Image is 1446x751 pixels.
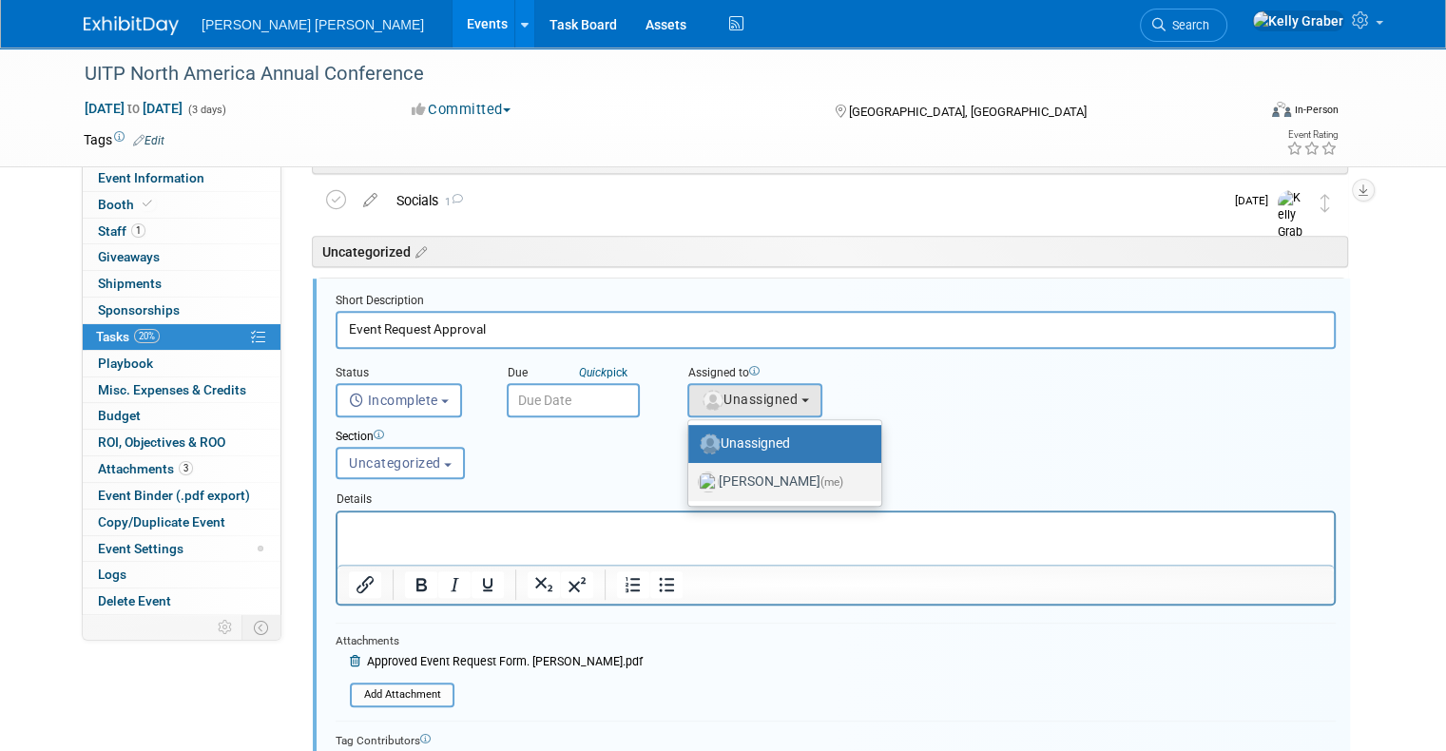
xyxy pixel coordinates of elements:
button: Committed [405,100,518,120]
div: Uncategorized [312,236,1348,267]
iframe: Rich Text Area [337,512,1334,565]
a: Quickpick [575,365,631,380]
span: Unassigned [701,392,798,407]
span: Tasks [96,329,160,344]
span: Sponsorships [98,302,180,318]
label: Unassigned [698,429,862,459]
span: [DATE] [DATE] [84,100,183,117]
span: Approved Event Request Form. [PERSON_NAME].pdf [367,655,643,668]
a: Staff1 [83,219,280,244]
span: 1 [131,223,145,238]
a: Budget [83,403,280,429]
span: Budget [98,408,141,423]
span: Search [1166,18,1209,32]
span: Attachments [98,461,193,476]
span: (me) [820,475,843,489]
button: Bold [405,571,437,598]
a: Booth [83,192,280,218]
span: Playbook [98,356,153,371]
div: In-Person [1294,103,1339,117]
div: Assigned to [687,365,916,383]
a: Tasks20% [83,324,280,350]
span: Shipments [98,276,162,291]
div: Due [507,365,659,383]
img: Unassigned-User-Icon.png [700,433,721,454]
span: Copy/Duplicate Event [98,514,225,530]
div: Socials [387,184,1224,217]
span: Modified Layout [258,546,263,551]
a: Edit [133,134,164,147]
a: Event Information [83,165,280,191]
span: Incomplete [349,393,438,408]
div: Details [336,483,1336,510]
span: 20% [134,329,160,343]
span: Uncategorized [349,455,441,471]
div: UITP North America Annual Conference [78,57,1232,91]
button: Underline [472,571,504,598]
a: Giveaways [83,244,280,270]
td: Personalize Event Tab Strip [209,615,242,640]
span: Event Settings [98,541,183,556]
button: Numbered list [617,571,649,598]
span: 3 [179,461,193,475]
a: Logs [83,562,280,587]
a: edit [354,192,387,209]
button: Italic [438,571,471,598]
span: Logs [98,567,126,582]
img: ExhibitDay [84,16,179,35]
button: Incomplete [336,383,462,417]
img: Kelly Graber [1278,190,1306,258]
div: Section [336,429,1250,447]
span: (3 days) [186,104,226,116]
a: ROI, Objectives & ROO [83,430,280,455]
img: Kelly Graber [1252,10,1344,31]
span: [DATE] [1235,194,1278,207]
span: Delete Event [98,593,171,608]
i: Quick [579,366,607,379]
span: Booth [98,197,156,212]
span: [PERSON_NAME] [PERSON_NAME] [202,17,424,32]
a: Search [1140,9,1227,42]
span: 1 [438,196,463,208]
i: Booth reservation complete [143,199,152,209]
span: Event Binder (.pdf export) [98,488,250,503]
i: Move task [1321,194,1330,212]
td: Tags [84,130,164,149]
div: Tag Contributors [336,729,1336,749]
div: Status [336,365,478,383]
div: Short Description [336,293,1336,311]
input: Name of task or a short description [336,311,1336,348]
span: Misc. Expenses & Credits [98,382,246,397]
span: ROI, Objectives & ROO [98,434,225,450]
div: Event Rating [1286,130,1338,140]
a: Copy/Duplicate Event [83,510,280,535]
div: Event Format [1153,99,1339,127]
span: [GEOGRAPHIC_DATA], [GEOGRAPHIC_DATA] [849,105,1087,119]
span: Giveaways [98,249,160,264]
a: Edit sections [411,241,427,260]
a: Delete Event [83,588,280,614]
button: Superscript [561,571,593,598]
a: Misc. Expenses & Credits [83,377,280,403]
a: Sponsorships [83,298,280,323]
button: Uncategorized [336,447,465,479]
button: Subscript [528,571,560,598]
div: Attachments [336,633,643,649]
button: Unassigned [687,383,822,417]
a: Playbook [83,351,280,376]
label: [PERSON_NAME] [698,467,862,497]
input: Due Date [507,383,640,417]
button: Bullet list [650,571,683,598]
img: Format-Inperson.png [1272,102,1291,117]
a: Event Settings [83,536,280,562]
td: Toggle Event Tabs [242,615,281,640]
button: Insert/edit link [349,571,381,598]
a: Attachments3 [83,456,280,482]
a: Shipments [83,271,280,297]
span: to [125,101,143,116]
span: Event Information [98,170,204,185]
span: Staff [98,223,145,239]
a: Event Binder (.pdf export) [83,483,280,509]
